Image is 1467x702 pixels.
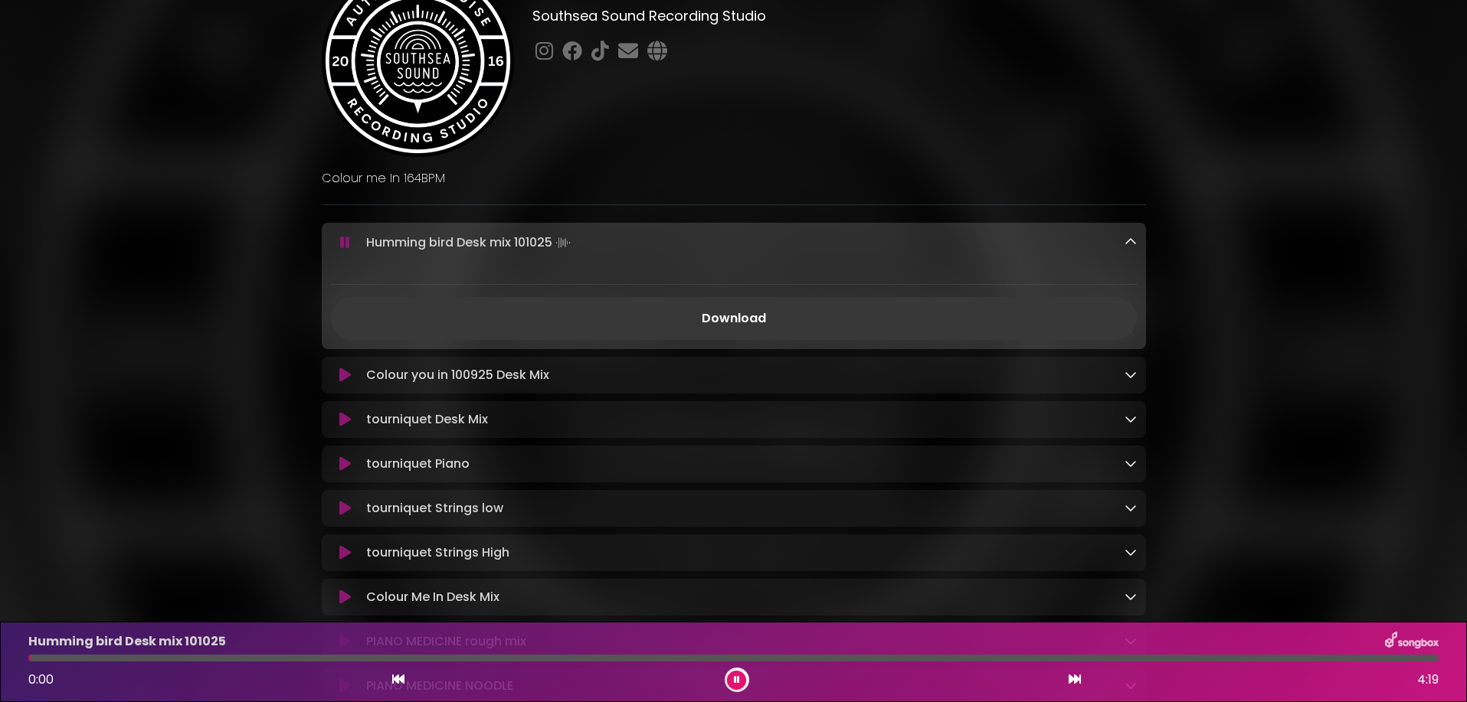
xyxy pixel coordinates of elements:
[366,366,549,384] p: Colour you in 100925 Desk Mix
[1417,671,1439,689] span: 4:19
[366,232,574,253] p: Humming bird Desk mix 101025
[366,544,509,562] p: tourniquet Strings High
[366,410,488,429] p: tourniquet Desk Mix
[532,8,1146,24] h3: Southsea Sound Recording Studio
[366,499,503,518] p: tourniquet Strings low
[366,588,499,606] p: Colour Me In Desk Mix
[552,232,574,253] img: waveform4.gif
[28,632,226,651] p: Humming bird Desk mix 101025
[1385,632,1439,651] img: songbox-logo-white.png
[322,169,1146,188] p: Colour me In 164BPM
[366,455,470,473] p: tourniquet Piano
[28,671,54,688] span: 0:00
[331,297,1137,340] a: Download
